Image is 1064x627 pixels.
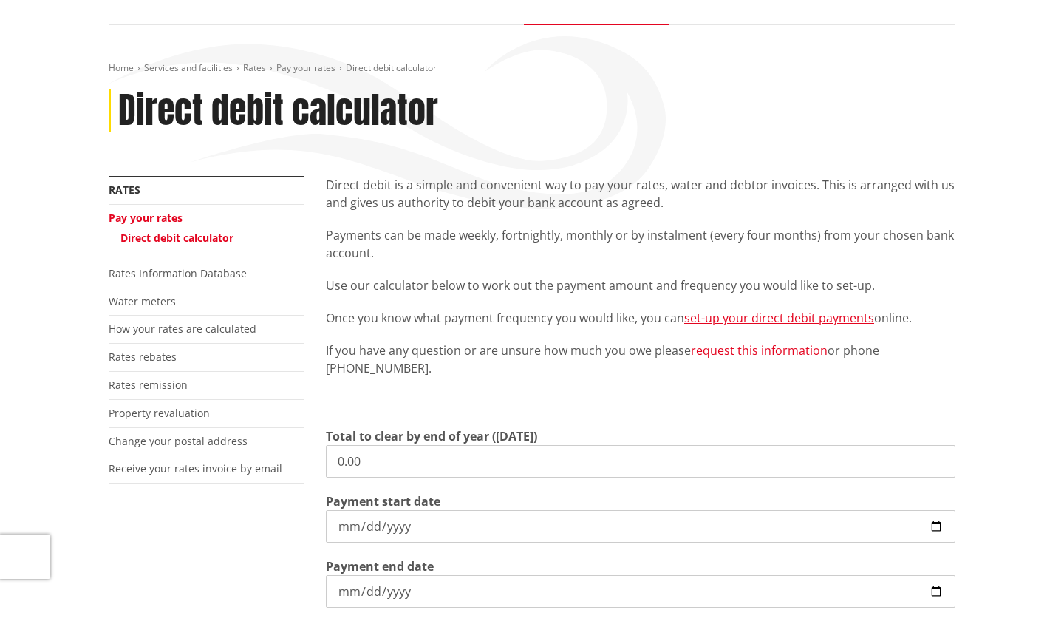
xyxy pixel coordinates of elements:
a: Pay your rates [109,211,183,225]
p: If you have any question or are unsure how much you owe please or phone [PHONE_NUMBER]. [326,342,955,377]
label: Payment end date [326,557,434,575]
a: Services and facilities [144,61,233,74]
p: Direct debit is a simple and convenient way to pay your rates, water and debtor invoices. This is... [326,176,955,211]
label: Total to clear by end of year ([DATE]) [326,427,537,445]
label: Payment start date [326,492,440,510]
a: Direct debit calculator [120,231,233,245]
a: Water meters [109,294,176,308]
a: Rates [109,183,140,197]
nav: breadcrumb [109,62,955,75]
a: set-up your direct debit payments [684,310,874,326]
a: Pay your rates [276,61,335,74]
a: Change your postal address [109,434,248,448]
a: request this information [691,342,828,359]
a: Receive your rates invoice by email [109,461,282,475]
a: Rates rebates [109,350,177,364]
a: Home [109,61,134,74]
p: Use our calculator below to work out the payment amount and frequency you would like to set-up. [326,277,955,294]
a: Rates [243,61,266,74]
iframe: Messenger Launcher [996,565,1049,618]
h1: Direct debit calculator [118,89,438,132]
p: Payments can be made weekly, fortnightly, monthly or by instalment (every four months) from your ... [326,226,955,262]
a: Property revaluation [109,406,210,420]
a: Rates Information Database [109,266,247,280]
a: How your rates are calculated [109,322,256,336]
span: Direct debit calculator [346,61,437,74]
p: Once you know what payment frequency you would like, you can online. [326,309,955,327]
a: Rates remission [109,378,188,392]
